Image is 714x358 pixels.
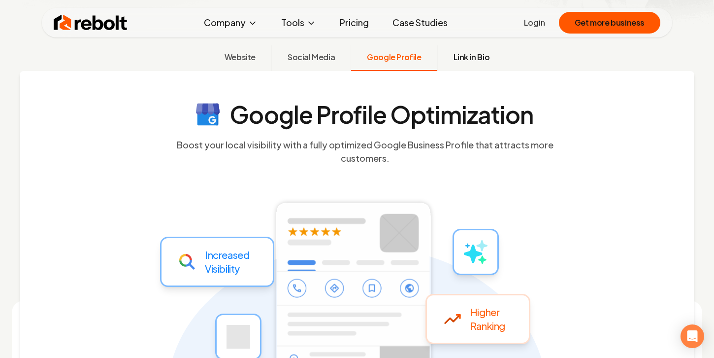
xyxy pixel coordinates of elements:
button: Company [196,13,265,33]
h4: Google Profile Optimization [229,103,533,126]
button: Social Media [271,45,351,71]
a: Case Studies [385,13,455,33]
img: Rebolt Logo [54,13,128,33]
span: Link in Bio [454,51,490,63]
span: Website [225,51,256,63]
a: Pricing [332,13,377,33]
button: Tools [273,13,324,33]
button: Link in Bio [437,45,506,71]
button: Google Profile [351,45,437,71]
a: Login [524,17,545,29]
button: Website [209,45,271,71]
p: Higher Ranking [470,305,505,333]
p: Increased Visibility [205,248,249,276]
div: Open Intercom Messenger [681,324,704,348]
span: Social Media [288,51,335,63]
button: Get more business [559,12,660,34]
span: Google Profile [367,51,421,63]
